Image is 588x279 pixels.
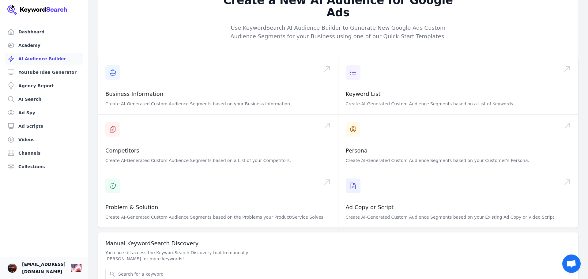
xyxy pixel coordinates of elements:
[5,53,83,65] a: AI Audience Builder
[346,91,381,97] a: Keyword List
[5,66,83,78] a: YouTube Idea Generator
[5,93,83,105] a: AI Search
[5,147,83,159] a: Channels
[22,261,66,275] span: [EMAIL_ADDRESS][DOMAIN_NAME]
[105,147,139,154] a: Competitors
[7,5,67,15] img: Your Company
[70,262,82,273] div: 🇺🇸
[5,80,83,92] a: Agency Report
[5,39,83,51] a: Academy
[5,26,83,38] a: Dashboard
[221,24,456,41] p: Use KeywordSearch AI Audience Builder to Generate New Google Ads Custom Audience Segments for you...
[7,263,17,273] button: Open user button
[5,107,83,119] a: Ad Spy
[105,91,163,97] a: Business Information
[7,263,17,273] img: Eugene Mosley
[346,204,394,210] a: Ad Copy or Script
[346,147,368,154] a: Persona
[105,204,158,210] a: Problem & Solution
[562,254,581,273] a: Open chat
[5,160,83,173] a: Collections
[105,250,282,262] p: You can still access the KeywordSearch Discovery tool to manually [PERSON_NAME] for more keywords!
[105,240,571,247] h3: Manual KeywordSearch Discovery
[70,262,82,274] button: 🇺🇸
[5,134,83,146] a: Videos
[5,120,83,132] a: Ad Scripts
